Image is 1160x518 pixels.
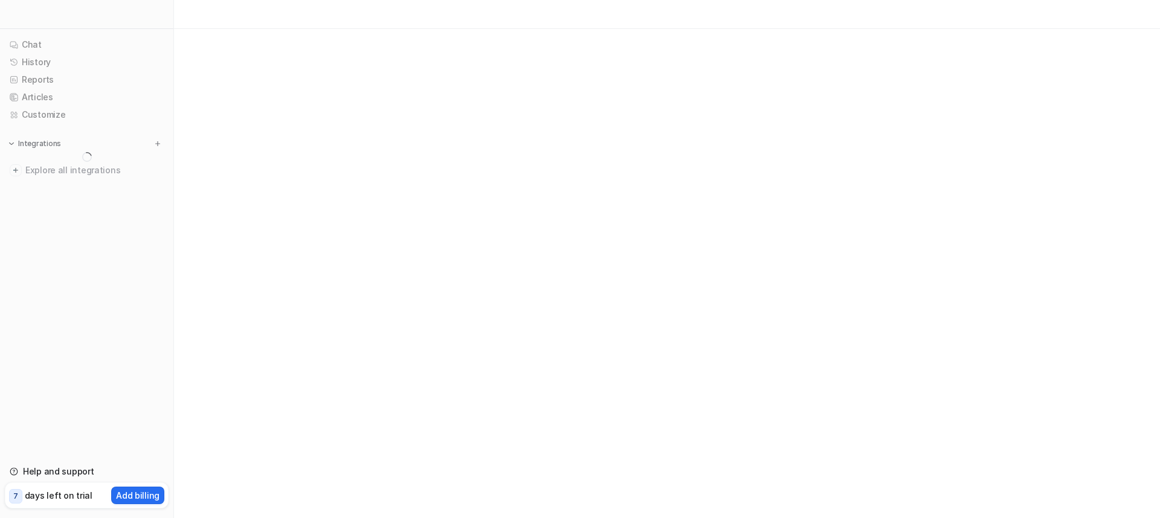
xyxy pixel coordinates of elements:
[25,161,164,180] span: Explore all integrations
[111,487,164,504] button: Add billing
[25,489,92,502] p: days left on trial
[10,164,22,176] img: explore all integrations
[5,106,169,123] a: Customize
[5,138,65,150] button: Integrations
[5,463,169,480] a: Help and support
[5,89,169,106] a: Articles
[5,36,169,53] a: Chat
[153,139,162,148] img: menu_add.svg
[5,71,169,88] a: Reports
[5,162,169,179] a: Explore all integrations
[7,139,16,148] img: expand menu
[13,491,18,502] p: 7
[116,489,159,502] p: Add billing
[18,139,61,149] p: Integrations
[5,54,169,71] a: History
